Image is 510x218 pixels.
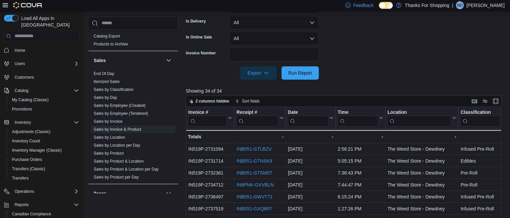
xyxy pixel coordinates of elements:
[15,61,25,66] span: Users
[1,86,82,95] button: Catalog
[7,174,82,183] button: Transfers
[186,97,232,105] button: 2 columns hidden
[188,205,232,213] div: IN519P-2737519
[461,193,505,201] div: Infused Pre-Roll
[15,48,25,53] span: Home
[94,111,148,116] a: Sales by Employee (Tendered)
[7,164,82,174] button: Transfers (Classic)
[94,71,114,76] a: End Of Day
[288,109,328,126] div: Date
[1,187,82,196] button: Operations
[9,174,79,182] span: Transfers
[492,97,500,105] button: Enter fullscreen
[387,193,456,201] div: The Weed Store - Dewdney
[288,169,333,177] div: [DATE]
[338,169,383,177] div: 7:38:43 PM
[9,105,35,113] a: Promotions
[12,118,79,126] span: Inventory
[236,182,274,187] a: IN9PNK-GVVBLN
[12,211,51,217] span: Canadian Compliance
[188,157,232,165] div: IN519P-2731714
[15,88,28,93] span: Catalog
[94,103,146,108] span: Sales by Employee (Created)
[387,109,451,115] div: Location
[88,32,178,51] div: Products
[94,57,106,64] h3: Sales
[9,96,79,104] span: My Catalog (Classic)
[12,73,79,81] span: Customers
[9,210,79,218] span: Canadian Compliance
[1,45,82,55] button: Home
[9,210,54,218] a: Canadian Compliance
[236,133,284,141] div: -
[461,205,505,213] div: Infused Pre-Roll
[94,159,144,164] span: Sales by Product & Location
[188,109,227,126] div: Invoice #
[7,105,82,114] button: Promotions
[387,181,456,189] div: The Weed Store - Dewdney
[461,109,500,115] div: Classification
[461,133,505,141] div: -
[387,145,456,153] div: The Weed Store - Dewdney
[88,70,178,184] div: Sales
[12,148,62,153] span: Inventory Manager (Classic)
[288,109,328,115] div: Date
[188,109,227,115] div: Invoice #
[94,79,120,84] a: Itemized Sales
[457,1,463,9] span: ND
[1,118,82,127] button: Inventory
[240,66,277,80] button: Export
[94,151,124,156] a: Sales by Product
[94,175,139,180] a: Sales by Product per Day
[230,16,319,29] button: All
[9,137,79,145] span: Inventory Count
[7,155,82,164] button: Purchase Orders
[1,200,82,209] button: Reports
[288,145,333,153] div: [DATE]
[1,72,82,82] button: Customers
[470,97,478,105] button: Keyboard shortcuts
[387,169,456,177] div: The Weed Store - Dewdney
[188,169,232,177] div: IN519P-2732361
[338,109,378,115] div: Time
[405,1,449,9] p: Thanks For Shopping
[15,202,29,207] span: Reports
[9,165,79,173] span: Transfers (Classic)
[338,109,383,126] button: Time
[338,193,383,201] div: 6:15:24 PM
[288,181,333,189] div: [DATE]
[94,41,128,47] span: Products to Archive
[12,107,32,112] span: Promotions
[12,73,37,81] a: Customers
[233,97,262,105] button: Sort fields
[9,146,79,154] span: Inventory Manager (Classic)
[12,129,50,134] span: Adjustments (Classic)
[9,96,51,104] a: My Catalog (Classic)
[94,87,133,92] a: Sales by Classification
[9,105,79,113] span: Promotions
[236,158,272,164] a: INB051-GTNSK9
[7,136,82,146] button: Inventory Count
[9,128,53,136] a: Adjustments (Classic)
[481,97,489,105] button: Display options
[236,146,272,152] a: INB051-GTLBZV
[7,95,82,105] button: My Catalog (Classic)
[94,167,159,172] a: Sales by Product & Location per Day
[94,119,123,124] span: Sales by Invoice
[236,109,278,126] div: Receipt # URL
[94,95,117,100] a: Sales by Day
[467,1,505,9] p: [PERSON_NAME]
[13,2,43,9] img: Cova
[12,187,37,195] button: Operations
[15,120,31,125] span: Inventory
[338,205,383,213] div: 1:27:26 PM
[338,133,383,141] div: -
[165,56,173,64] button: Sales
[12,87,31,95] button: Catalog
[94,190,163,197] button: Taxes
[387,133,456,141] div: -
[236,206,272,211] a: INB051-GXQ8R7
